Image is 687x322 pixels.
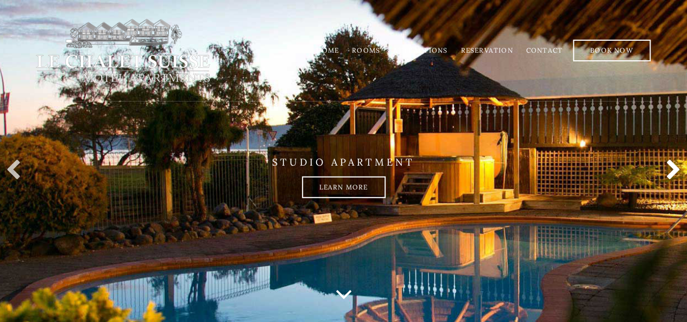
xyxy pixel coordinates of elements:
a: Learn more [302,176,386,198]
a: Rooms [352,46,380,54]
p: STUDIO APARTMENT [34,156,653,168]
a: Book Now [573,40,651,61]
a: Home [316,46,339,54]
img: lechaletsuisse [34,18,212,83]
a: Contact [526,46,562,54]
a: Reservation [461,46,513,54]
a: Attractions [393,46,448,54]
